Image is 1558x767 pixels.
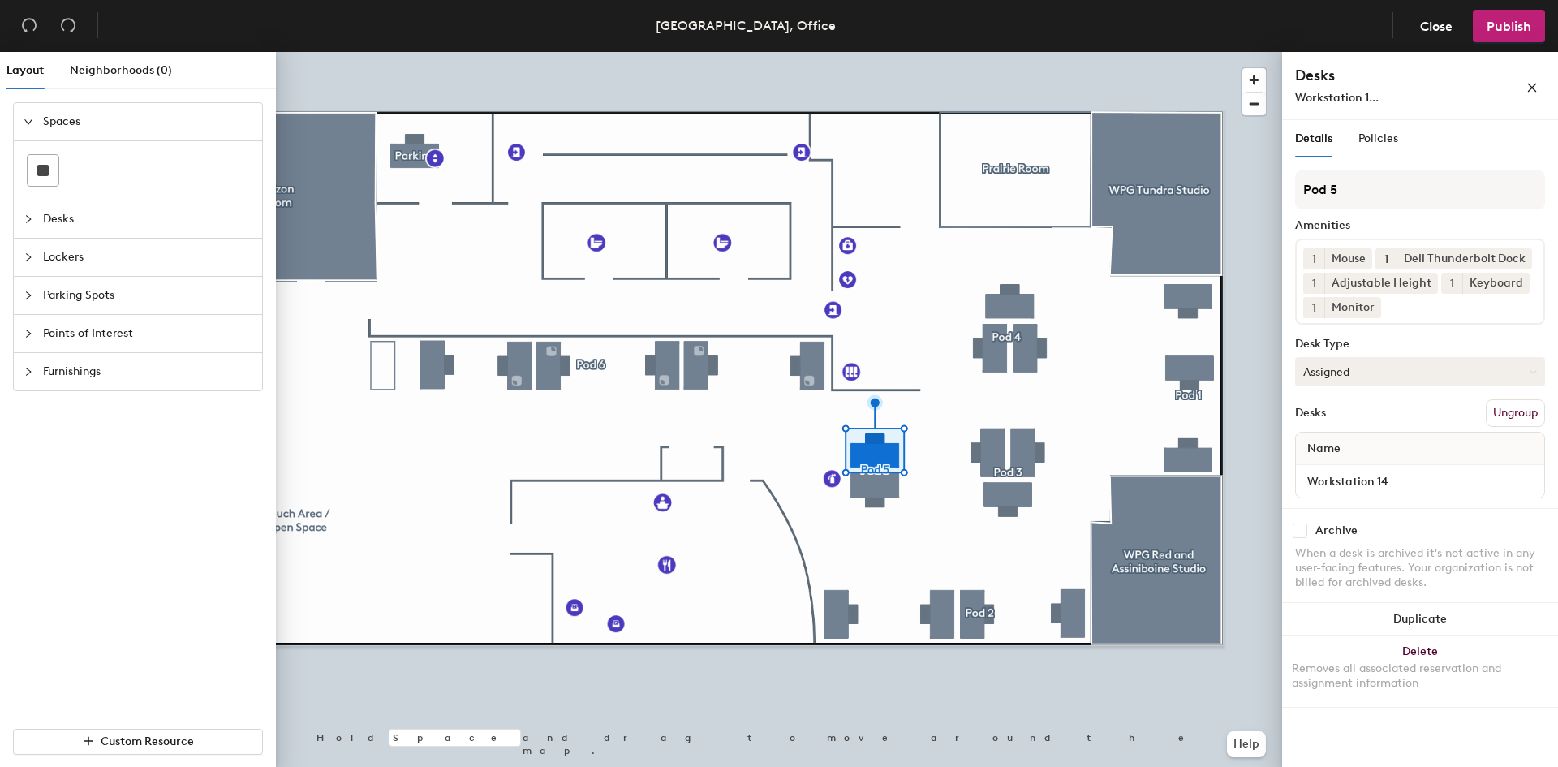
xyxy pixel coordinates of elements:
[1299,470,1541,493] input: Unnamed desk
[43,239,252,276] span: Lockers
[1384,251,1388,268] span: 1
[24,117,33,127] span: expanded
[52,10,84,42] button: Redo (⌘ + ⇧ + Z)
[24,291,33,300] span: collapsed
[1526,82,1538,93] span: close
[1315,524,1358,537] div: Archive
[1441,273,1462,294] button: 1
[1312,251,1316,268] span: 1
[24,252,33,262] span: collapsed
[70,63,172,77] span: Neighborhoods (0)
[1473,10,1545,42] button: Publish
[1324,273,1438,294] div: Adjustable Height
[1299,434,1349,463] span: Name
[24,214,33,224] span: collapsed
[1450,275,1454,292] span: 1
[1295,65,1474,86] h4: Desks
[1303,273,1324,294] button: 1
[1397,248,1532,269] div: Dell Thunderbolt Dock
[1486,399,1545,427] button: Ungroup
[101,735,194,748] span: Custom Resource
[1295,219,1545,232] div: Amenities
[1406,10,1466,42] button: Close
[1295,338,1545,351] div: Desk Type
[1295,407,1326,420] div: Desks
[24,329,33,338] span: collapsed
[1312,299,1316,317] span: 1
[1420,19,1453,34] span: Close
[1295,131,1332,145] span: Details
[43,277,252,314] span: Parking Spots
[1282,603,1558,636] button: Duplicate
[1295,91,1379,105] span: Workstation 1...
[43,103,252,140] span: Spaces
[1227,731,1266,757] button: Help
[1292,661,1548,691] div: Removes all associated reservation and assignment information
[43,200,252,238] span: Desks
[1375,248,1397,269] button: 1
[1295,546,1545,590] div: When a desk is archived it's not active in any user-facing features. Your organization is not bil...
[1282,636,1558,707] button: DeleteRemoves all associated reservation and assignment information
[1487,19,1531,34] span: Publish
[24,367,33,377] span: collapsed
[43,315,252,352] span: Points of Interest
[43,353,252,390] span: Furnishings
[1462,273,1530,294] div: Keyboard
[656,15,836,36] div: [GEOGRAPHIC_DATA], Office
[1324,248,1372,269] div: Mouse
[1324,297,1381,318] div: Monitor
[13,10,45,42] button: Undo (⌘ + Z)
[1295,357,1545,386] button: Assigned
[21,17,37,33] span: undo
[1312,275,1316,292] span: 1
[6,63,44,77] span: Layout
[1303,297,1324,318] button: 1
[1358,131,1398,145] span: Policies
[13,729,263,755] button: Custom Resource
[1303,248,1324,269] button: 1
